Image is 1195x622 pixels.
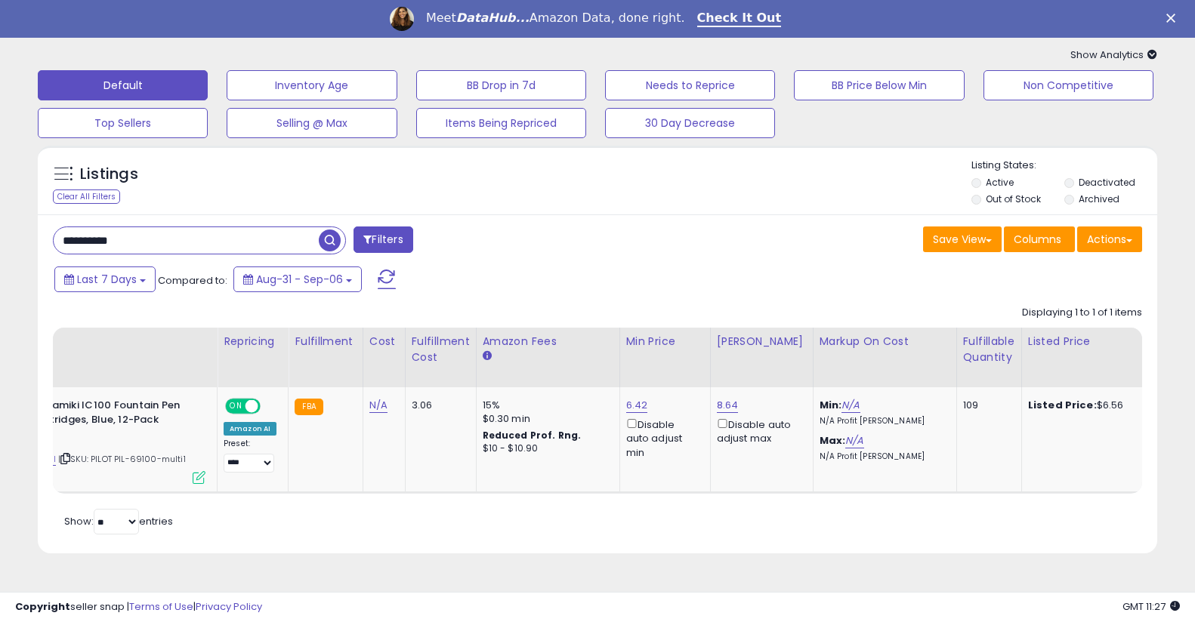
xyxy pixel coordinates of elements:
[295,334,356,349] div: Fulfillment
[158,273,227,288] span: Compared to:
[227,400,245,413] span: ON
[224,334,282,349] div: Repricing
[717,398,739,413] a: 8.64
[369,334,399,349] div: Cost
[426,11,685,26] div: Meet Amazon Data, done right.
[15,599,70,614] strong: Copyright
[1022,306,1142,320] div: Displaying 1 to 1 of 1 items
[626,398,648,413] a: 6.42
[923,226,1002,252] button: Save View
[697,11,782,27] a: Check It Out
[1166,14,1181,23] div: Close
[1077,226,1142,252] button: Actions
[295,399,323,415] small: FBA
[483,429,582,442] b: Reduced Prof. Rng.
[813,328,956,387] th: The percentage added to the cost of goods (COGS) that forms the calculator for Min & Max prices.
[841,398,860,413] a: N/A
[963,399,1010,412] div: 109
[820,334,950,349] div: Markup on Cost
[1122,599,1180,614] span: 2025-09-14 11:27 GMT
[983,70,1153,100] button: Non Competitive
[1070,48,1157,62] span: Show Analytics
[224,422,276,436] div: Amazon AI
[1079,176,1135,189] label: Deactivated
[38,70,208,100] button: Default
[1079,192,1119,205] label: Archived
[227,70,397,100] button: Inventory Age
[483,399,608,412] div: 15%
[256,272,343,287] span: Aug-31 - Sep-06
[54,266,156,292] button: Last 7 Days
[971,159,1157,173] p: Listing States:
[224,439,276,473] div: Preset:
[963,334,1015,365] div: Fulfillable Quantity
[1028,398,1097,412] b: Listed Price:
[1014,232,1061,247] span: Columns
[15,600,262,614] div: seller snap | |
[412,334,470,365] div: Fulfillment Cost
[196,599,262,614] a: Privacy Policy
[80,164,138,185] h5: Listings
[986,176,1014,189] label: Active
[390,7,414,31] img: Profile image for Georgie
[483,442,608,455] div: $10 - $10.90
[820,398,842,412] b: Min:
[626,334,704,349] div: Min Price
[986,192,1041,205] label: Out of Stock
[233,266,362,292] button: Aug-31 - Sep-06
[820,451,945,462] p: N/A Profit [PERSON_NAME]
[794,70,964,100] button: BB Price Below Min
[53,189,120,204] div: Clear All Filters
[58,453,186,465] span: | SKU: PILOT PIL-69100-multi1
[416,70,586,100] button: BB Drop in 7d
[1028,399,1153,412] div: $6.56
[64,514,173,528] span: Show: entries
[412,399,465,412] div: 3.06
[354,226,412,253] button: Filters
[456,11,530,25] i: DataHub...
[845,433,863,448] a: N/A
[717,416,801,445] div: Disable auto adjust max
[258,400,283,413] span: OFF
[820,416,945,426] p: N/A Profit [PERSON_NAME]
[129,599,193,614] a: Terms of Use
[416,108,586,138] button: Items Being Repriced
[626,416,699,460] div: Disable auto adjust min
[483,334,613,349] div: Amazon Fees
[1028,334,1159,349] div: Listed Price
[605,108,775,138] button: 30 Day Decrease
[1004,226,1075,252] button: Columns
[38,108,208,138] button: Top Sellers
[717,334,807,349] div: [PERSON_NAME]
[13,399,196,445] b: PILOT Namiki IC100 Fountain Pen Ink Cartridges, Blue, 12-Pack (69101)
[369,398,388,413] a: N/A
[483,412,608,426] div: $0.30 min
[77,272,137,287] span: Last 7 Days
[820,433,846,448] b: Max:
[227,108,397,138] button: Selling @ Max
[605,70,775,100] button: Needs to Reprice
[483,349,492,363] small: Amazon Fees.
